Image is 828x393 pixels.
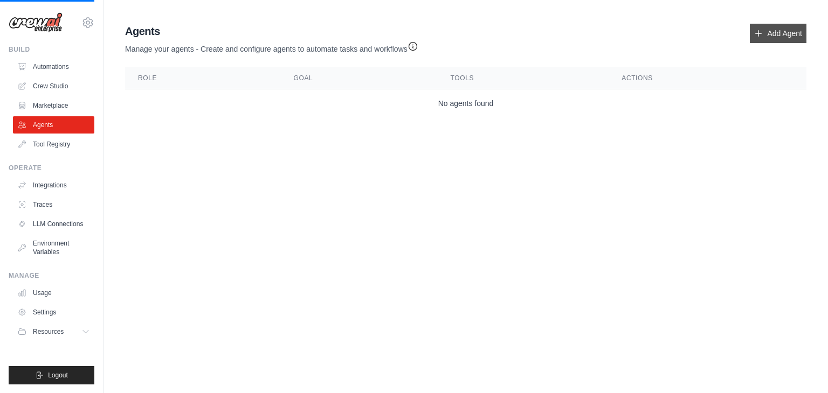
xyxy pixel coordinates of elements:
[48,371,68,380] span: Logout
[9,164,94,172] div: Operate
[13,284,94,301] a: Usage
[13,177,94,194] a: Integrations
[9,366,94,384] button: Logout
[609,67,806,89] th: Actions
[9,271,94,280] div: Manage
[13,235,94,261] a: Environment Variables
[9,45,94,54] div: Build
[13,304,94,321] a: Settings
[125,89,806,118] td: No agents found
[750,24,806,43] a: Add Agent
[438,67,609,89] th: Tools
[125,39,418,54] p: Manage your agents - Create and configure agents to automate tasks and workflows
[13,58,94,75] a: Automations
[125,67,281,89] th: Role
[13,116,94,134] a: Agents
[13,215,94,233] a: LLM Connections
[125,24,418,39] h2: Agents
[33,327,64,336] span: Resources
[13,97,94,114] a: Marketplace
[13,78,94,95] a: Crew Studio
[281,67,438,89] th: Goal
[13,323,94,340] button: Resources
[9,12,63,33] img: Logo
[13,136,94,153] a: Tool Registry
[13,196,94,213] a: Traces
